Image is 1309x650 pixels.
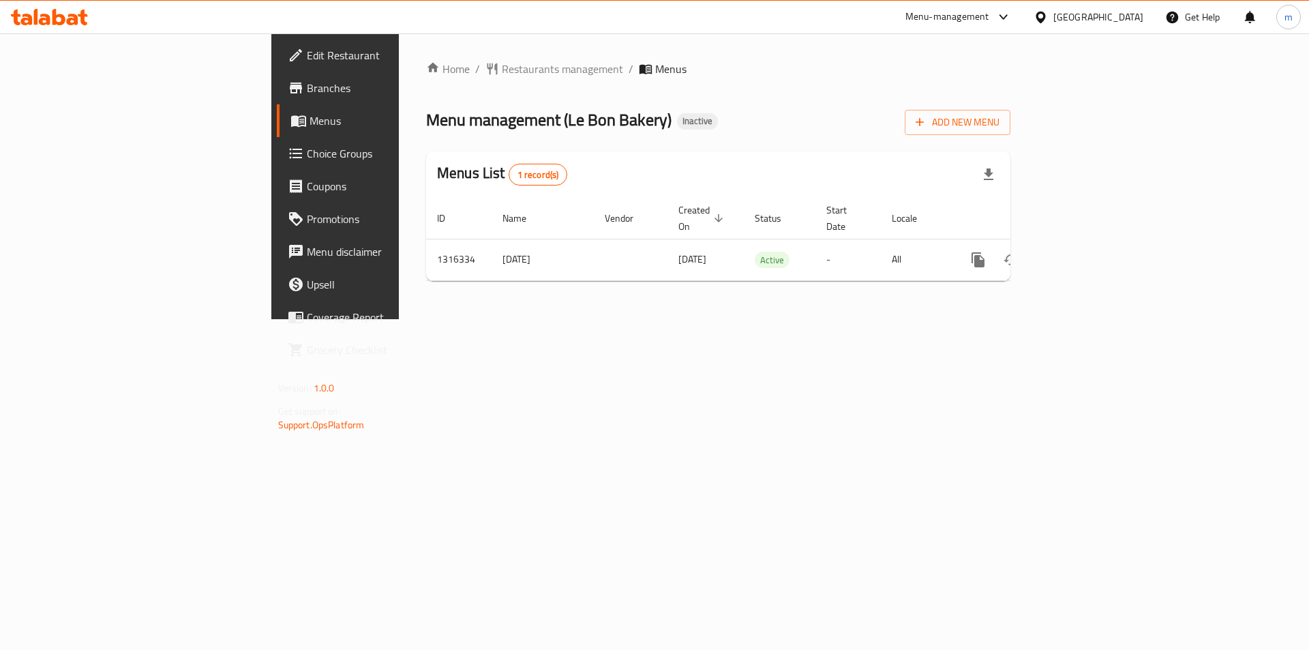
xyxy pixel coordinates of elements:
[307,47,479,63] span: Edit Restaurant
[492,239,594,280] td: [DATE]
[509,164,568,186] div: Total records count
[277,334,490,366] a: Grocery Checklist
[277,137,490,170] a: Choice Groups
[307,145,479,162] span: Choice Groups
[677,113,718,130] div: Inactive
[951,198,1104,239] th: Actions
[307,211,479,227] span: Promotions
[916,114,999,131] span: Add New Menu
[815,239,881,280] td: -
[995,243,1027,276] button: Change Status
[437,163,567,186] h2: Menus List
[437,210,463,226] span: ID
[509,168,567,181] span: 1 record(s)
[307,342,479,358] span: Grocery Checklist
[314,379,335,397] span: 1.0.0
[678,202,727,235] span: Created On
[426,104,672,135] span: Menu management ( Le Bon Bakery )
[629,61,633,77] li: /
[307,276,479,293] span: Upsell
[277,203,490,235] a: Promotions
[678,250,706,268] span: [DATE]
[277,104,490,137] a: Menus
[502,61,623,77] span: Restaurants management
[307,309,479,325] span: Coverage Report
[881,239,951,280] td: All
[278,416,365,434] a: Support.OpsPlatform
[485,61,623,77] a: Restaurants management
[310,113,479,129] span: Menus
[755,210,799,226] span: Status
[755,252,789,268] span: Active
[905,110,1010,135] button: Add New Menu
[277,72,490,104] a: Branches
[277,170,490,203] a: Coupons
[426,198,1104,281] table: enhanced table
[307,80,479,96] span: Branches
[677,115,718,127] span: Inactive
[307,243,479,260] span: Menu disclaimer
[605,210,651,226] span: Vendor
[1053,10,1143,25] div: [GEOGRAPHIC_DATA]
[426,61,1010,77] nav: breadcrumb
[826,202,864,235] span: Start Date
[277,268,490,301] a: Upsell
[307,178,479,194] span: Coupons
[962,243,995,276] button: more
[972,158,1005,191] div: Export file
[892,210,935,226] span: Locale
[277,235,490,268] a: Menu disclaimer
[1284,10,1293,25] span: m
[905,9,989,25] div: Menu-management
[278,379,312,397] span: Version:
[277,39,490,72] a: Edit Restaurant
[277,301,490,334] a: Coverage Report
[502,210,544,226] span: Name
[755,252,789,268] div: Active
[655,61,687,77] span: Menus
[278,402,341,420] span: Get support on:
